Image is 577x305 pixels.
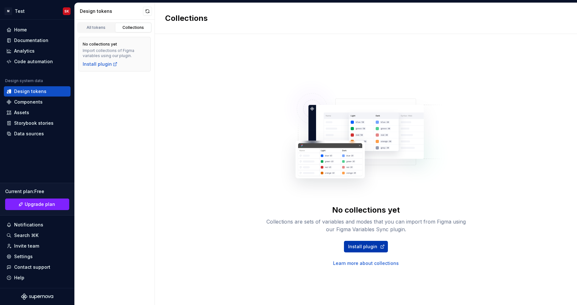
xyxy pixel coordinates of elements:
a: Install plugin [83,61,118,67]
div: Invite team [14,243,39,249]
button: MTestSK [1,4,73,18]
a: Documentation [4,35,71,46]
a: Components [4,97,71,107]
div: SK [64,9,69,14]
button: Notifications [4,220,71,230]
a: Install plugin [344,241,388,252]
div: Analytics [14,48,35,54]
a: Invite team [4,241,71,251]
div: Home [14,27,27,33]
div: Data sources [14,131,44,137]
div: Components [14,99,43,105]
div: Test [15,8,25,14]
div: Assets [14,109,29,116]
div: Storybook stories [14,120,54,126]
div: Notifications [14,222,43,228]
div: Collections are sets of variables and modes that you can import from Figma using our Figma Variab... [263,218,469,233]
div: Collections [117,25,149,30]
svg: Supernova Logo [21,293,53,300]
a: Settings [4,251,71,262]
div: Design tokens [80,8,143,14]
a: Upgrade plan [5,199,69,210]
div: Current plan : Free [5,188,69,195]
div: Design system data [5,78,43,83]
h2: Collections [165,13,208,23]
span: Install plugin [348,243,377,250]
div: No collections yet [332,205,400,215]
a: Home [4,25,71,35]
button: Search ⌘K [4,230,71,241]
div: Search ⌘K [14,232,38,239]
div: No collections yet [83,42,117,47]
div: Settings [14,253,33,260]
a: Analytics [4,46,71,56]
a: Assets [4,107,71,118]
div: Help [14,275,24,281]
div: Contact support [14,264,50,270]
div: All tokens [80,25,112,30]
div: Code automation [14,58,53,65]
div: M [4,7,12,15]
button: Contact support [4,262,71,272]
div: Documentation [14,37,48,44]
a: Design tokens [4,86,71,97]
div: Design tokens [14,88,46,95]
button: Help [4,273,71,283]
a: Storybook stories [4,118,71,128]
span: Upgrade plan [25,201,55,208]
div: Import collections of Figma variables using our plugin. [83,48,146,58]
a: Code automation [4,56,71,67]
a: Data sources [4,129,71,139]
a: Learn more about collections [333,260,399,267]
